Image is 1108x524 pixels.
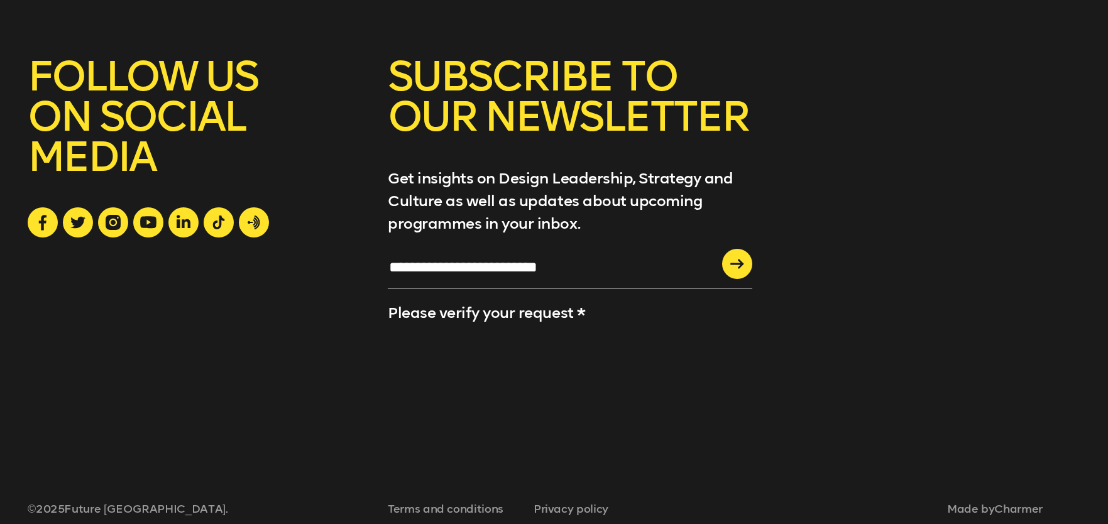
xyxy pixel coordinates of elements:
p: Get insights on Design Leadership, Strategy and Culture as well as updates about upcoming program... [388,167,752,235]
h5: FOLLOW US ON SOCIAL MEDIA [28,57,360,207]
a: Charmer [994,502,1043,516]
a: Privacy policy [534,502,608,516]
iframe: reCAPTCHA [388,330,491,421]
span: © 2025 Future [GEOGRAPHIC_DATA]. [28,502,258,516]
label: Please verify your request * [388,303,586,322]
h5: SUBSCRIBE TO OUR NEWSLETTER [388,57,752,167]
a: Terms and conditions [388,502,503,516]
span: Made by [947,502,1043,516]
